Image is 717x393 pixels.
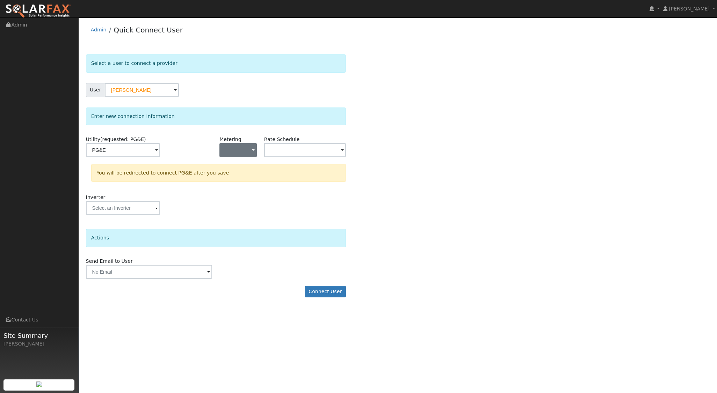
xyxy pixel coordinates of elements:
input: Select a Utility [86,143,160,157]
label: Inverter [86,194,106,201]
span: Site Summary [3,331,75,340]
div: [PERSON_NAME] [3,340,75,348]
label: Send Email to User [86,258,133,265]
div: Actions [86,229,346,247]
img: SolarFax [5,4,71,18]
label: Rate Schedule [264,136,299,143]
label: Metering [219,136,241,143]
span: User [86,83,105,97]
div: You will be redirected to connect PG&E after you save [91,164,346,182]
a: Admin [91,27,107,32]
label: Utility [86,136,146,143]
input: Select an Inverter [86,201,160,215]
button: Connect User [305,286,346,298]
img: retrieve [36,381,42,387]
input: No Email [86,265,212,279]
a: Quick Connect User [114,26,183,34]
input: Select a User [105,83,179,97]
div: Enter new connection information [86,107,346,125]
div: Select a user to connect a provider [86,54,346,72]
span: (requested: PG&E) [100,136,146,142]
span: [PERSON_NAME] [669,6,710,12]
